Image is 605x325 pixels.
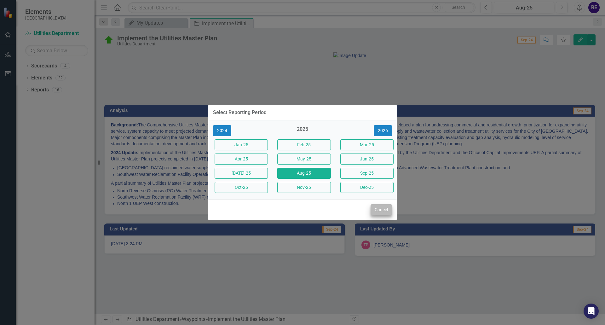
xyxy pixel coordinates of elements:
button: May-25 [277,154,331,165]
div: Open Intercom Messenger [584,304,599,319]
button: Oct-25 [215,182,268,193]
button: [DATE]-25 [215,168,268,179]
button: Jun-25 [340,154,394,165]
button: 2024 [213,125,231,136]
button: Feb-25 [277,139,331,150]
button: Mar-25 [340,139,394,150]
div: 2025 [276,126,329,136]
button: 2026 [374,125,392,136]
button: Dec-25 [340,182,394,193]
button: Cancel [371,204,392,215]
button: Aug-25 [277,168,331,179]
button: Nov-25 [277,182,331,193]
div: Select Reporting Period [213,110,267,115]
button: Jan-25 [215,139,268,150]
button: Apr-25 [215,154,268,165]
button: Sep-25 [340,168,394,179]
